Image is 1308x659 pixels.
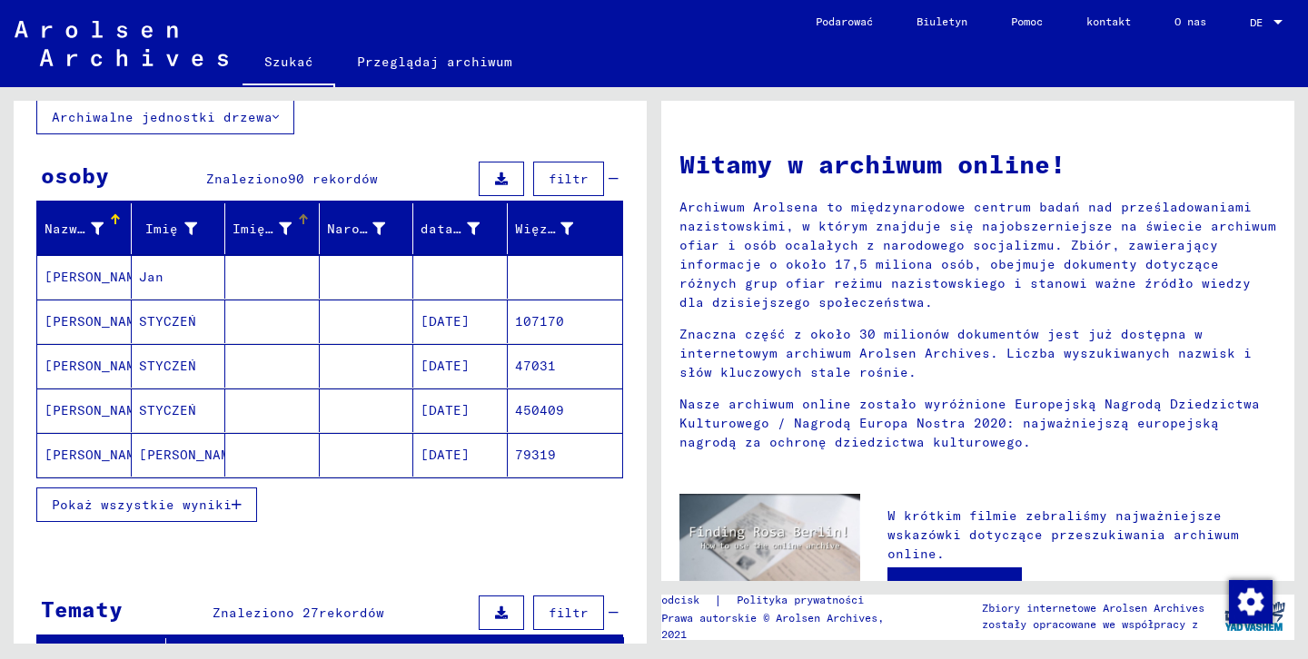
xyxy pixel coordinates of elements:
[679,396,1260,450] font: Nasze archiwum online zostało wyróżnione Europejską Nagrodą Dziedzictwa Kulturowego / Nagrodą Eur...
[897,577,1012,594] font: Obejrzyj wideo
[243,40,335,87] a: Szukać
[327,214,413,243] div: Narodziny
[335,40,534,84] a: Przeglądaj archiwum
[515,221,597,237] font: Więzień nr
[714,592,722,608] font: |
[233,221,322,237] font: Imię rodowe
[816,15,873,28] font: Podarować
[206,171,288,187] font: Znaleziono
[533,595,604,630] button: filtr
[45,221,110,237] font: Nazwisko
[887,507,1239,562] font: W krótkim filmie zebraliśmy najważniejsze wskazówki dotyczące przeszukiwania archiwum online.
[515,402,564,418] font: 450409
[887,567,1022,604] a: Obejrzyj wideo
[421,313,470,329] font: [DATE]
[52,497,232,513] font: Pokaż wszystkie wyniki
[421,358,470,374] font: [DATE]
[917,15,967,28] font: Biuletyn
[549,605,589,621] font: filtr
[549,171,589,187] font: filtr
[320,203,414,254] mat-header-cell: Narodziny
[421,214,507,243] div: data urodzenia
[36,100,294,134] button: Archiwalne jednostki drzewa
[45,313,151,329] font: [PERSON_NAME]
[139,447,245,463] font: [PERSON_NAME]
[45,358,151,374] font: [PERSON_NAME]
[225,203,320,254] mat-header-cell: Imię rodowe
[421,447,470,463] font: [DATE]
[1221,594,1289,639] img: yv_logo.png
[1174,15,1206,28] font: O nas
[515,447,556,463] font: 79319
[41,162,109,189] font: osoby
[132,203,226,254] mat-header-cell: Imię
[661,611,884,641] font: Prawa autorskie © Arolsen Archives, 2021
[679,199,1276,310] font: Archiwum Arolsena to międzynarodowe centrum badań nad prześladowaniami nazistowskimi, w którym zn...
[722,591,886,610] a: Polityka prywatności
[15,21,228,66] img: Arolsen_neg.svg
[1250,15,1263,29] font: DE
[36,487,257,522] button: Pokaż wszystkie wyniki
[319,605,384,621] font: rekordów
[421,221,535,237] font: data urodzenia
[213,605,319,621] font: Znaleziono 27
[515,313,564,329] font: 107170
[1011,15,1043,28] font: Pomoc
[288,171,378,187] font: 90 rekordów
[45,447,151,463] font: [PERSON_NAME]
[233,214,319,243] div: Imię rodowe
[327,221,401,237] font: Narodziny
[421,402,470,418] font: [DATE]
[413,203,508,254] mat-header-cell: data urodzenia
[139,214,225,243] div: Imię
[41,595,123,623] font: Tematy
[357,54,512,70] font: Przeglądaj archiwum
[508,203,623,254] mat-header-cell: Więzień nr
[982,617,1198,631] font: zostały opracowane we współpracy z
[1229,580,1273,624] img: Zmiana zgody
[515,214,601,243] div: Więzień nr
[679,494,860,592] img: video.jpg
[1086,15,1131,28] font: kontakt
[45,214,131,243] div: Nazwisko
[145,221,178,237] font: Imię
[45,402,151,418] font: [PERSON_NAME]
[139,313,196,329] font: STYCZEŃ
[679,148,1065,180] font: Witamy w archiwum online!
[661,593,699,606] font: odcisk
[139,269,163,285] font: Jan
[37,203,132,254] mat-header-cell: Nazwisko
[661,591,714,610] a: odcisk
[1228,579,1272,623] div: Zmiana zgody
[679,326,1252,380] font: Znaczna część z około 30 milionów dokumentów jest już dostępna w internetowym archiwum Arolsen Ar...
[737,593,864,606] font: Polityka prywatności
[264,54,313,70] font: Szukać
[533,162,604,196] button: filtr
[52,109,272,125] font: Archiwalne jednostki drzewa
[139,402,196,418] font: STYCZEŃ
[982,601,1204,615] font: Zbiory internetowe Arolsen Archives
[515,358,556,374] font: 47031
[139,358,196,374] font: STYCZEŃ
[45,269,151,285] font: [PERSON_NAME]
